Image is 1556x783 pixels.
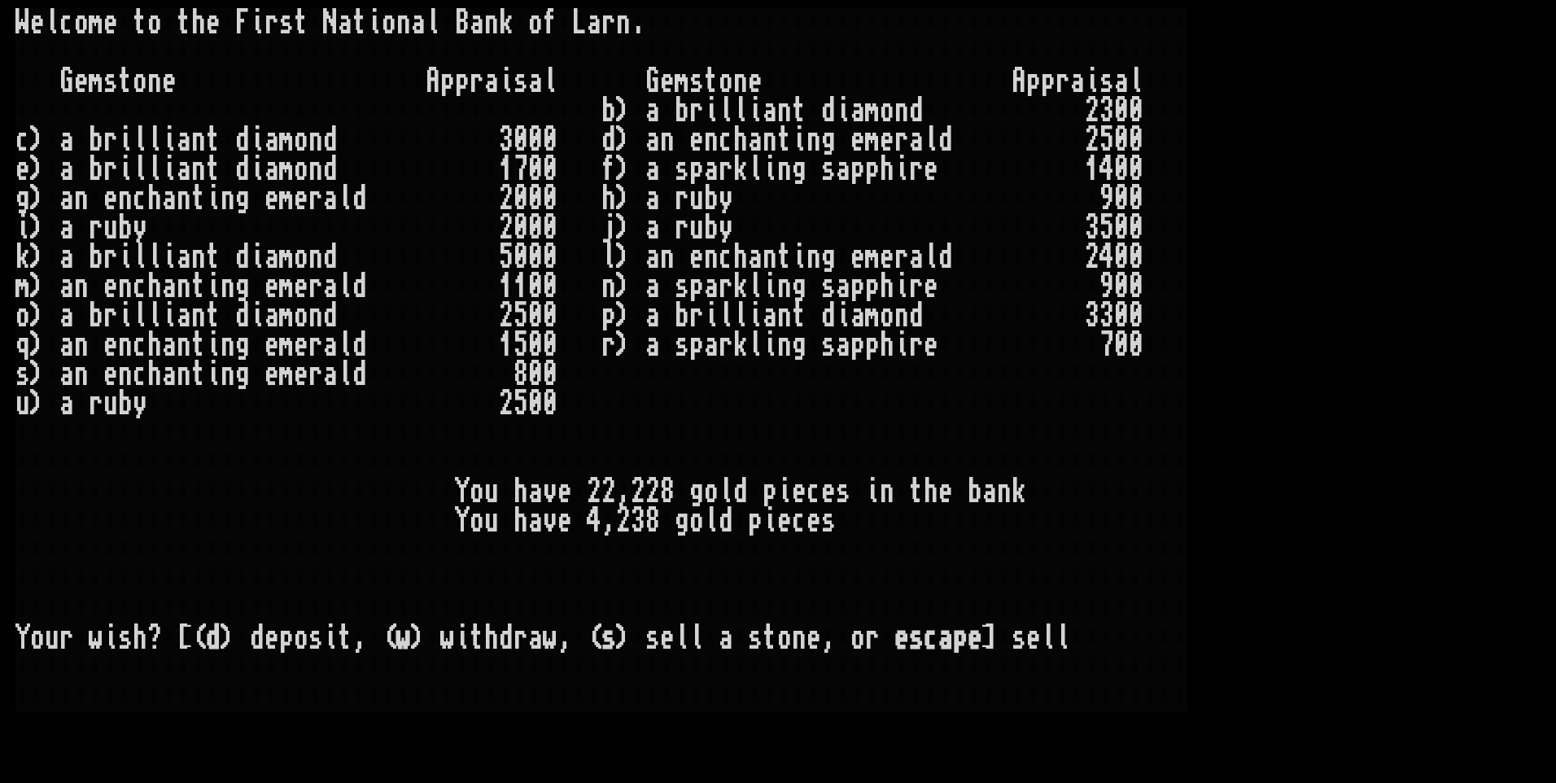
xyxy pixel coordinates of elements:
div: e [162,67,177,96]
div: e [748,67,763,96]
div: b [89,125,103,155]
div: 0 [528,184,543,213]
div: 2 [499,213,514,243]
div: 0 [1114,155,1129,184]
div: r [689,96,704,125]
div: b [601,96,616,125]
div: i [836,96,850,125]
div: ) [616,243,631,272]
div: n [777,155,792,184]
div: B [455,8,470,37]
div: i [162,243,177,272]
div: i [206,184,221,213]
div: W [15,8,30,37]
div: . [631,8,645,37]
div: l [426,8,440,37]
div: i [162,155,177,184]
div: o [382,8,396,37]
div: f [601,155,616,184]
div: o [294,125,308,155]
div: l [924,243,938,272]
div: u [689,184,704,213]
div: m [865,96,880,125]
div: b [89,155,103,184]
div: 0 [1129,96,1143,125]
div: ) [616,96,631,125]
div: 5 [1099,125,1114,155]
div: t [777,243,792,272]
div: u [103,213,118,243]
div: a [645,184,660,213]
div: l [133,243,147,272]
div: d [323,125,338,155]
div: r [675,213,689,243]
div: A [426,67,440,96]
div: 0 [528,213,543,243]
div: l [147,155,162,184]
div: t [133,8,147,37]
div: G [645,67,660,96]
div: n [704,125,719,155]
div: y [719,213,733,243]
div: e [264,184,279,213]
div: t [704,67,719,96]
div: o [294,243,308,272]
div: h [880,155,894,184]
div: m [279,125,294,155]
div: 4 [1099,155,1114,184]
div: a [587,8,601,37]
div: a [850,96,865,125]
div: n [806,243,821,272]
div: o [880,96,894,125]
div: L [572,8,587,37]
div: g [15,184,30,213]
div: r [719,155,733,184]
div: 3 [1099,96,1114,125]
div: 0 [1129,243,1143,272]
div: t [206,243,221,272]
div: a [264,243,279,272]
div: r [103,243,118,272]
div: t [191,184,206,213]
div: h [191,8,206,37]
div: 0 [1129,155,1143,184]
div: l [147,125,162,155]
div: o [133,67,147,96]
div: o [528,8,543,37]
div: a [59,184,74,213]
div: i [162,125,177,155]
div: l [133,155,147,184]
div: t [118,67,133,96]
div: 2 [1085,243,1099,272]
div: r [103,125,118,155]
div: i [499,67,514,96]
div: a [528,67,543,96]
div: s [279,8,294,37]
div: t [206,155,221,184]
div: c [133,272,147,301]
div: p [850,155,865,184]
div: l [133,125,147,155]
div: p [1026,67,1041,96]
div: c [719,243,733,272]
div: m [15,272,30,301]
div: a [59,243,74,272]
div: N [323,8,338,37]
div: 0 [1114,184,1129,213]
div: n [396,8,411,37]
div: 7 [514,155,528,184]
div: i [118,155,133,184]
div: u [689,213,704,243]
div: r [601,8,616,37]
div: ) [30,272,45,301]
div: ) [30,184,45,213]
div: 0 [1114,213,1129,243]
div: 0 [543,184,557,213]
div: 0 [1129,125,1143,155]
div: t [777,125,792,155]
div: r [103,155,118,184]
div: a [411,8,426,37]
div: c [133,184,147,213]
div: ) [30,125,45,155]
div: d [352,184,367,213]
